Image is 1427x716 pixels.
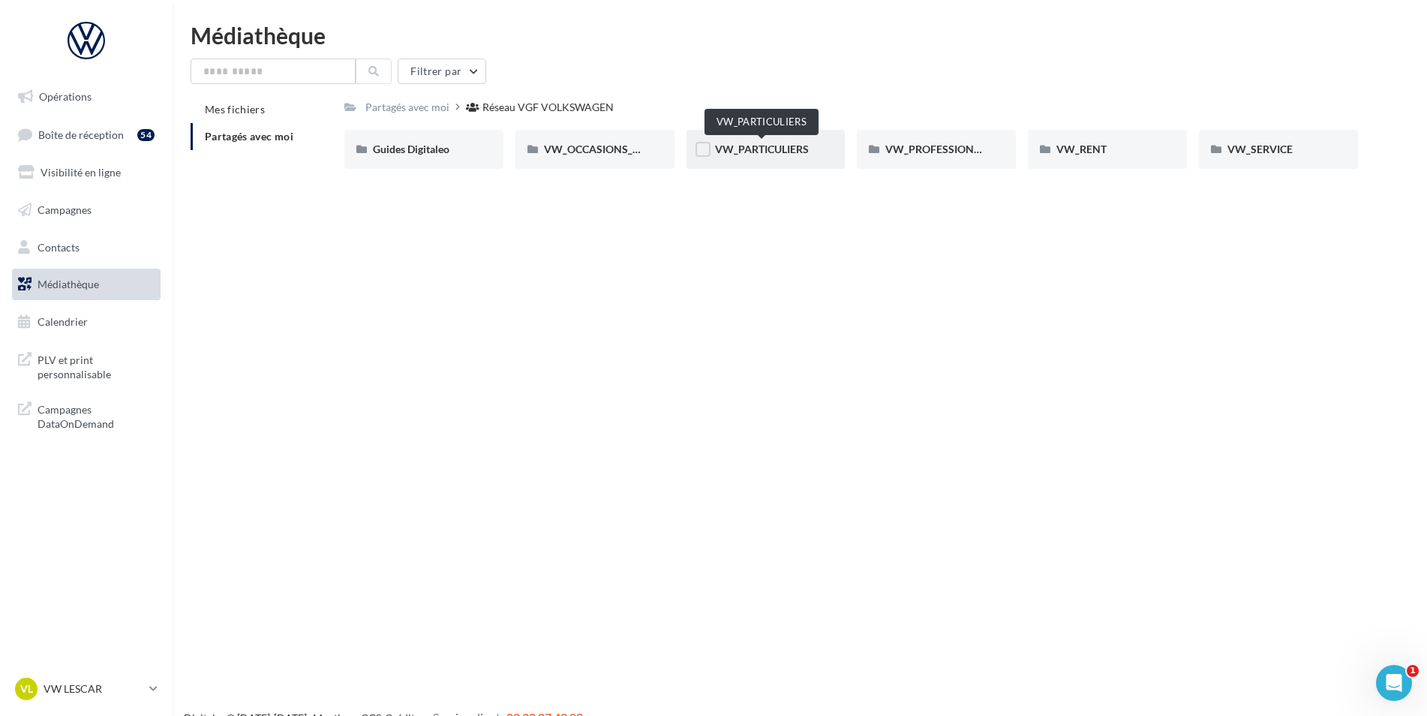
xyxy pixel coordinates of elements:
[137,129,155,141] div: 54
[38,278,99,290] span: Médiathèque
[1376,665,1412,701] iframe: Intercom live chat
[704,109,819,135] div: VW_PARTICULIERS
[9,232,164,263] a: Contacts
[205,130,293,143] span: Partagés avec moi
[9,393,164,438] a: Campagnes DataOnDemand
[20,681,33,696] span: VL
[398,59,486,84] button: Filtrer par
[38,128,124,140] span: Boîte de réception
[885,143,999,155] span: VW_PROFESSIONNELS
[38,240,80,253] span: Contacts
[1056,143,1107,155] span: VW_RENT
[544,143,691,155] span: VW_OCCASIONS_GARANTIES
[9,344,164,388] a: PLV et print personnalisable
[38,350,155,382] span: PLV et print personnalisable
[9,194,164,226] a: Campagnes
[9,269,164,300] a: Médiathèque
[1227,143,1293,155] span: VW_SERVICE
[41,166,121,179] span: Visibilité en ligne
[1407,665,1419,677] span: 1
[38,315,88,328] span: Calendrier
[482,100,614,115] div: Réseau VGF VOLKSWAGEN
[205,103,265,116] span: Mes fichiers
[9,119,164,151] a: Boîte de réception54
[39,90,92,103] span: Opérations
[9,81,164,113] a: Opérations
[715,143,809,155] span: VW_PARTICULIERS
[38,399,155,432] span: Campagnes DataOnDemand
[38,203,92,216] span: Campagnes
[365,100,449,115] div: Partagés avec moi
[373,143,449,155] span: Guides Digitaleo
[191,24,1409,47] div: Médiathèque
[9,306,164,338] a: Calendrier
[9,157,164,188] a: Visibilité en ligne
[44,681,143,696] p: VW LESCAR
[12,675,161,703] a: VL VW LESCAR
